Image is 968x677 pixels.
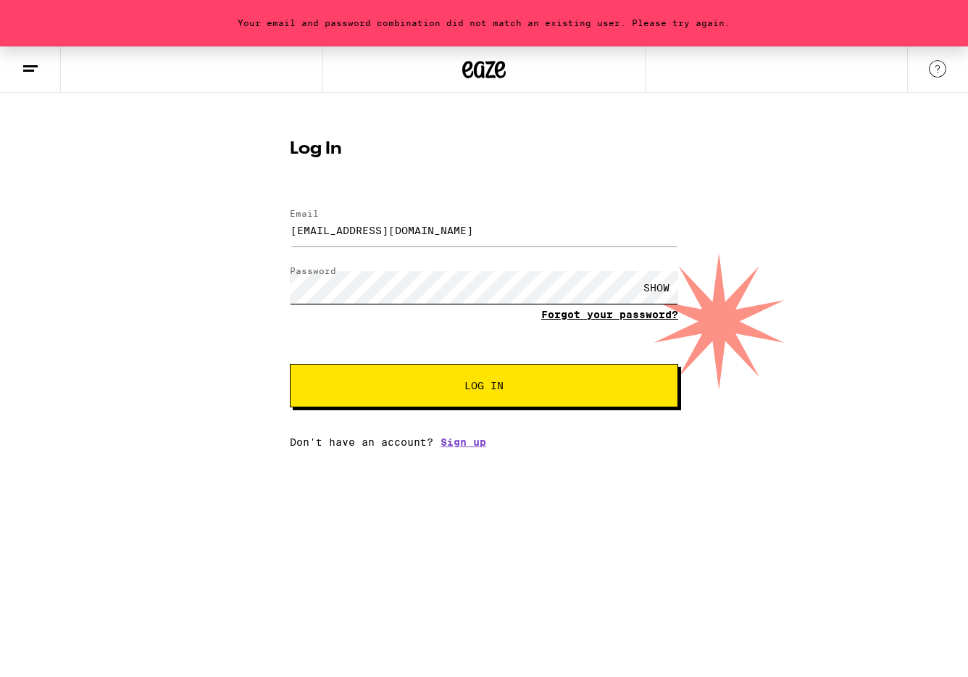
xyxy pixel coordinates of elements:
[290,266,336,275] label: Password
[441,436,486,448] a: Sign up
[290,141,678,158] h1: Log In
[290,209,319,218] label: Email
[464,381,504,391] span: Log In
[635,271,678,304] div: SHOW
[9,10,104,22] span: Hi. Need any help?
[541,309,678,320] a: Forgot your password?
[290,214,678,246] input: Email
[290,364,678,407] button: Log In
[290,436,678,448] div: Don't have an account?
